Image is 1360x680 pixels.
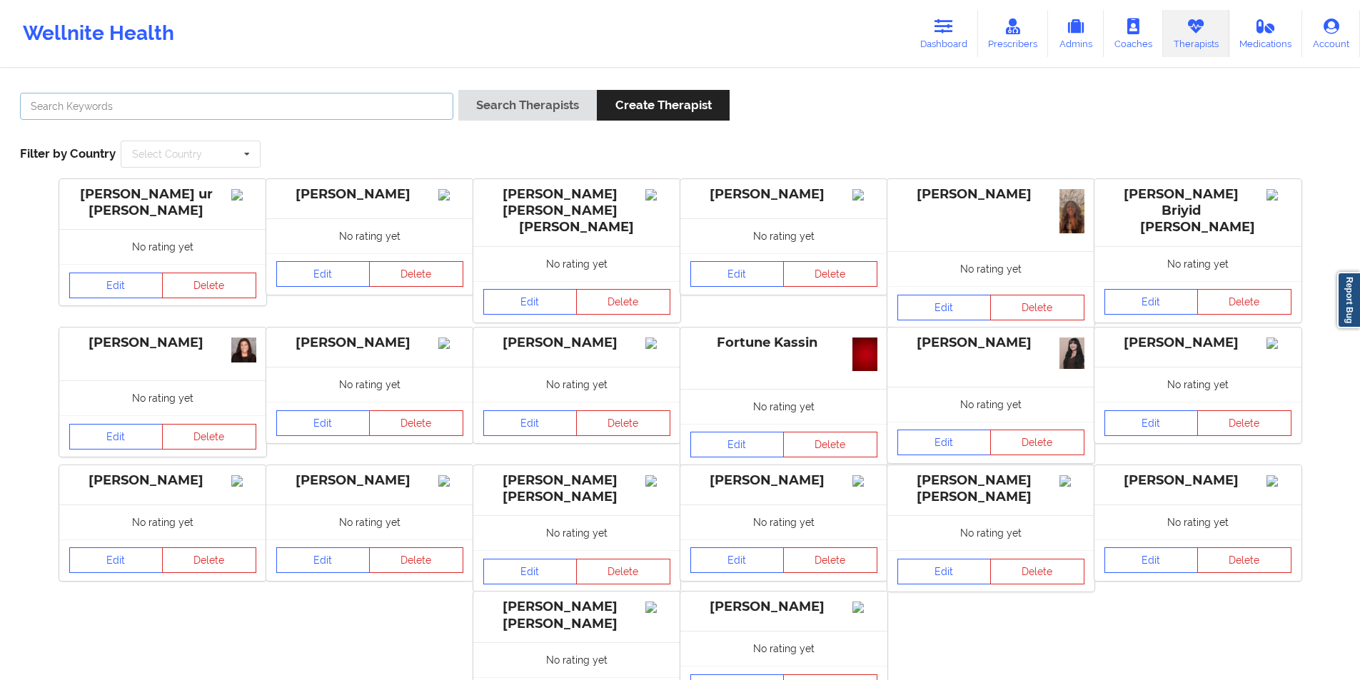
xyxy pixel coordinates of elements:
button: Delete [990,430,1084,455]
a: Edit [897,430,992,455]
div: [PERSON_NAME] [690,599,877,615]
button: Delete [1197,547,1291,573]
a: Edit [69,273,163,298]
div: Select Country [132,149,202,159]
a: Edit [483,289,578,315]
button: Delete [576,559,670,584]
button: Delete [783,432,877,457]
a: Coaches [1104,10,1163,57]
a: Edit [897,559,992,584]
a: Report Bug [1337,272,1360,328]
div: No rating yet [1094,246,1301,281]
img: Image%2Fplaceholer-image.png [438,338,463,349]
img: Image%2Fplaceholer-image.png [231,189,256,201]
div: No rating yet [266,218,473,253]
a: Edit [690,261,785,287]
img: Image%2Fplaceholer-image.png [438,475,463,487]
img: 702f613a-550a-43d2-99d7-99dec3fcf5fe_unnamed.jpg [231,338,256,362]
img: Image%2Fplaceholer-image.png [231,475,256,487]
a: Edit [276,410,371,436]
img: 92f076ef-014e-40be-9319-777fc9a6f246_IMG_5670.JPG [1059,189,1084,233]
img: Image%2Fplaceholer-image.png [645,338,670,349]
div: No rating yet [887,251,1094,286]
a: Edit [690,432,785,457]
button: Delete [783,547,877,573]
div: No rating yet [887,515,1094,550]
div: No rating yet [59,504,266,539]
div: [PERSON_NAME] [69,472,256,489]
div: No rating yet [680,389,887,424]
div: [PERSON_NAME] [69,335,256,351]
div: No rating yet [1094,504,1301,539]
a: Edit [1104,547,1199,573]
img: Image%2Fplaceholer-image.png [1266,189,1291,201]
a: Edit [69,424,163,450]
button: Delete [162,424,256,450]
button: Delete [369,410,463,436]
a: Dashboard [910,10,978,57]
a: Edit [276,261,371,287]
div: No rating yet [266,504,473,539]
img: 173bf40d-99fe-4ea2-a48a-5003e07844f4_E31C922A-7B1B-4F62-8B48-1EA68DDA794B.jpeg [1059,338,1084,369]
div: [PERSON_NAME] [PERSON_NAME] [PERSON_NAME] [483,186,670,235]
button: Create Therapist [597,90,729,121]
div: No rating yet [680,631,887,666]
a: Edit [897,295,992,320]
div: No rating yet [680,218,887,253]
div: [PERSON_NAME] [690,186,877,203]
div: No rating yet [59,229,266,264]
div: [PERSON_NAME] [276,472,463,489]
button: Delete [783,261,877,287]
div: No rating yet [473,246,680,281]
div: [PERSON_NAME] [897,186,1084,203]
div: [PERSON_NAME] [483,335,670,351]
div: [PERSON_NAME] [690,472,877,489]
button: Delete [990,559,1084,584]
a: Edit [690,547,785,573]
div: [PERSON_NAME] [PERSON_NAME] [483,472,670,505]
div: [PERSON_NAME] ur [PERSON_NAME] [69,186,256,219]
img: Image%2Fplaceholer-image.png [645,189,670,201]
div: No rating yet [59,380,266,415]
button: Delete [162,273,256,298]
a: Edit [483,410,578,436]
span: Filter by Country [20,146,116,161]
img: Image%2Fplaceholer-image.png [438,189,463,201]
div: [PERSON_NAME] [276,186,463,203]
div: No rating yet [680,504,887,539]
img: Image%2Fplaceholer-image.png [1266,475,1291,487]
a: Edit [276,547,371,573]
div: No rating yet [473,642,680,677]
img: Image%2Fplaceholer-image.png [1059,475,1084,487]
button: Delete [576,410,670,436]
button: Delete [990,295,1084,320]
img: Image%2Fplaceholer-image.png [852,189,877,201]
img: Image%2Fplaceholer-image.png [645,602,670,613]
div: No rating yet [473,515,680,550]
button: Delete [162,547,256,573]
a: Account [1302,10,1360,57]
button: Delete [576,289,670,315]
button: Search Therapists [458,90,597,121]
button: Delete [1197,289,1291,315]
a: Edit [483,559,578,584]
a: Therapists [1163,10,1229,57]
div: No rating yet [473,367,680,402]
img: 4e00a1ba-cb37-4c1a-8c74-63ee5e2d91b6_IMG_7246.jpeg [852,338,877,371]
div: No rating yet [1094,367,1301,402]
div: [PERSON_NAME] [1104,335,1291,351]
div: Fortune Kassin [690,335,877,351]
button: Delete [1197,410,1291,436]
a: Edit [1104,410,1199,436]
a: Edit [1104,289,1199,315]
img: Image%2Fplaceholer-image.png [1266,338,1291,349]
img: Image%2Fplaceholer-image.png [852,475,877,487]
a: Admins [1048,10,1104,57]
a: Medications [1229,10,1303,57]
button: Delete [369,547,463,573]
button: Delete [369,261,463,287]
div: [PERSON_NAME] [276,335,463,351]
div: No rating yet [266,367,473,402]
img: Image%2Fplaceholer-image.png [852,602,877,613]
div: [PERSON_NAME] [897,335,1084,351]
